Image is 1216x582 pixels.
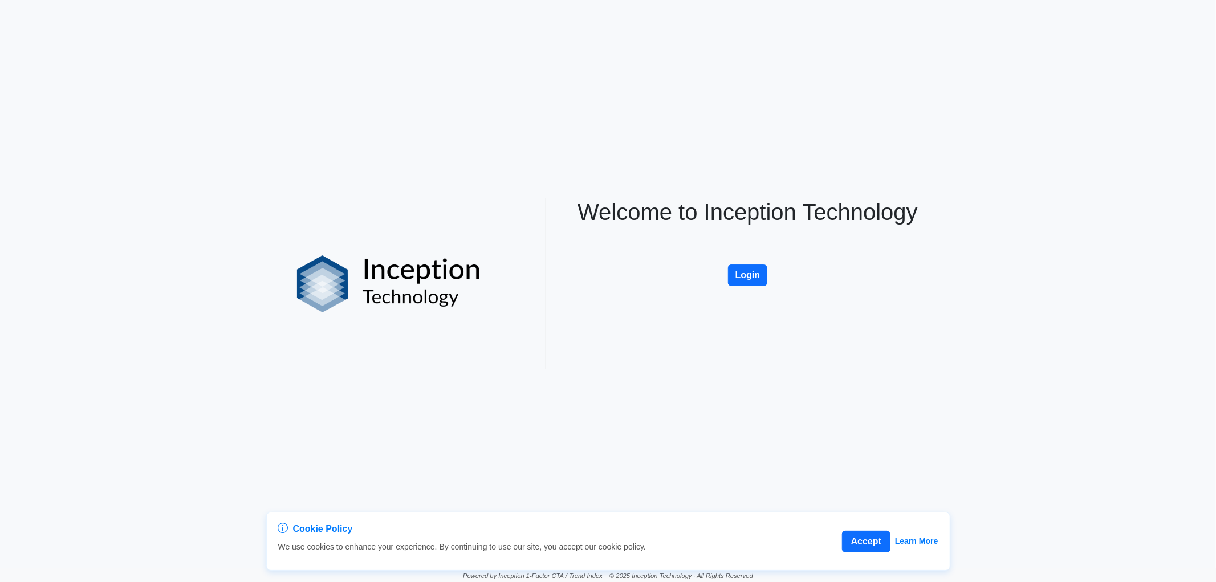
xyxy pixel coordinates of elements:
a: Login [728,253,768,262]
h1: Welcome to Inception Technology [567,198,929,226]
button: Login [728,264,768,286]
button: Accept [842,531,890,552]
img: logo%20black.png [297,255,480,312]
p: We use cookies to enhance your experience. By continuing to use our site, you accept our cookie p... [278,541,646,553]
a: Learn More [895,535,938,547]
span: Cookie Policy [293,522,353,536]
